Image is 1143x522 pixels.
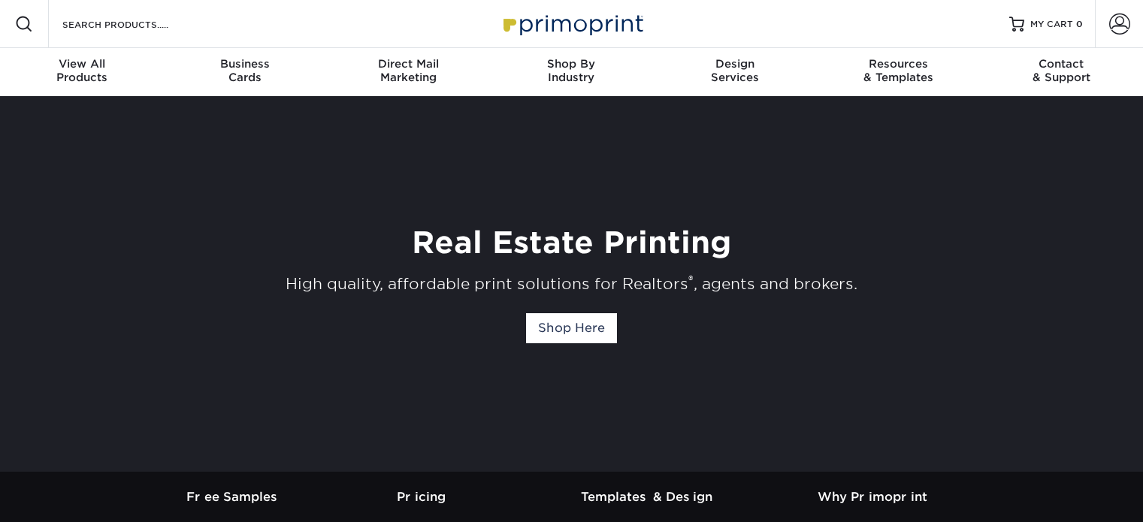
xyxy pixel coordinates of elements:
h3: Templates & Design [534,490,760,504]
div: Services [653,57,816,84]
span: Direct Mail [327,57,490,71]
a: Contact& Support [980,48,1143,96]
a: Templates & Design [534,472,760,522]
div: High quality, affordable print solutions for Realtors , agents and brokers. [127,273,1017,295]
span: Contact [980,57,1143,71]
a: Shop Here [526,313,617,343]
div: Industry [490,57,653,84]
input: SEARCH PRODUCTS..... [61,15,207,33]
img: Primoprint [497,8,647,40]
a: Pricing [309,472,534,522]
h3: Pricing [309,490,534,504]
a: DesignServices [653,48,816,96]
h3: Free Samples [159,490,309,504]
h3: Why Primoprint [760,490,985,504]
a: Direct MailMarketing [327,48,490,96]
span: Resources [816,57,979,71]
a: BusinessCards [163,48,326,96]
div: & Templates [816,57,979,84]
a: Resources& Templates [816,48,979,96]
span: Design [653,57,816,71]
span: Business [163,57,326,71]
h1: Real Estate Printing [127,225,1017,261]
span: MY CART [1030,18,1073,31]
div: Marketing [327,57,490,84]
div: & Support [980,57,1143,84]
span: Shop By [490,57,653,71]
span: 0 [1076,19,1083,29]
a: Free Samples [159,472,309,522]
div: Cards [163,57,326,84]
a: Why Primoprint [760,472,985,522]
sup: ® [688,273,694,287]
a: Shop ByIndustry [490,48,653,96]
